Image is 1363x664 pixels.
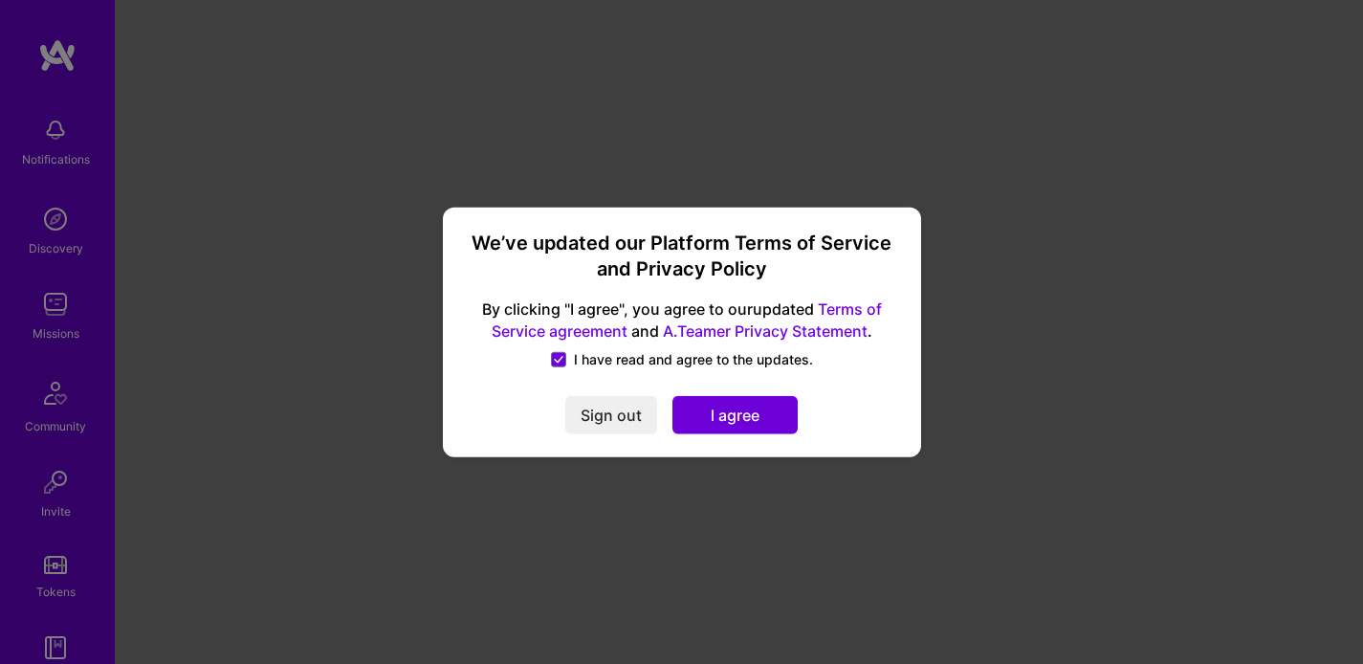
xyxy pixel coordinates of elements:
[466,231,898,283] h3: We’ve updated our Platform Terms of Service and Privacy Policy
[492,299,882,341] a: Terms of Service agreement
[565,395,657,433] button: Sign out
[672,395,798,433] button: I agree
[466,299,898,343] span: By clicking "I agree", you agree to our updated and .
[574,349,813,368] span: I have read and agree to the updates.
[663,321,868,340] a: A.Teamer Privacy Statement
